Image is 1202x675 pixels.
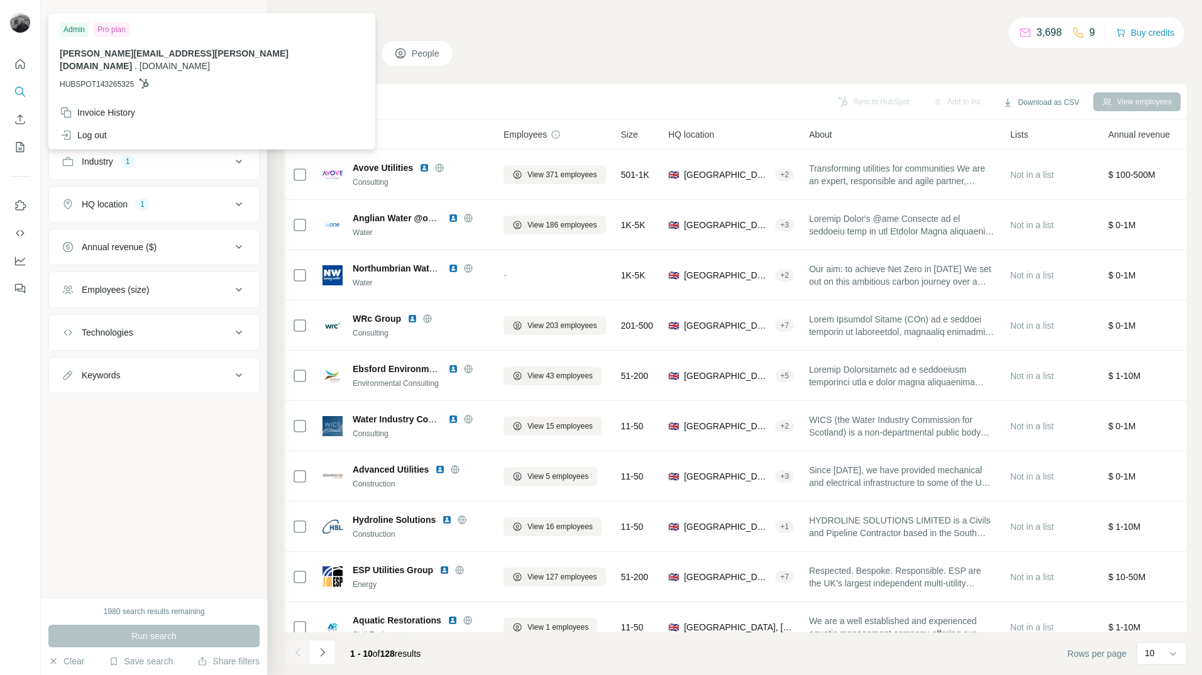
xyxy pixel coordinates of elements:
span: HYDROLINE SOLUTIONS LIMITED is a Civils and Pipeline Contractor based in the South West of [GEOGR... [809,514,995,539]
span: [GEOGRAPHIC_DATA], [GEOGRAPHIC_DATA] [684,420,770,432]
span: Not in a list [1010,421,1054,431]
img: LinkedIn logo [448,263,458,273]
span: 51-200 [621,370,649,382]
span: WICS (the Water Industry Commission for Scotland) is a non-departmental public body with statutor... [809,414,995,439]
span: View 203 employees [527,320,597,331]
span: Annual revenue [1108,128,1170,141]
span: Northumbrian Water Group plc [353,263,482,273]
span: Aquatic Restorations [353,614,441,627]
span: [GEOGRAPHIC_DATA], [GEOGRAPHIC_DATA], [GEOGRAPHIC_DATA] [684,470,770,483]
span: [GEOGRAPHIC_DATA], [GEOGRAPHIC_DATA], [GEOGRAPHIC_DATA] [684,370,770,382]
span: 🇬🇧 [668,269,679,282]
div: 1 [121,156,135,167]
img: Logo of Advanced Utilities [323,466,343,486]
span: Avove Utilities [353,162,413,174]
button: HQ location1 [49,189,259,219]
span: View 43 employees [527,370,593,381]
img: Logo of Anglian Water @one Alliance [323,215,343,235]
span: 🇬🇧 [668,470,679,483]
span: 1K-5K [621,219,646,231]
div: Industry [82,155,113,168]
span: 🇬🇧 [668,370,679,382]
span: 51-200 [621,571,649,583]
span: About [809,128,832,141]
span: Hydroline Solutions [353,513,436,526]
span: Since [DATE], we have provided mechanical and electrical infrastructure to some of the UK’s large... [809,464,995,489]
button: Buy credits [1116,24,1174,41]
span: Not in a list [1010,270,1054,280]
button: View 186 employees [504,216,606,234]
div: Construction [353,478,488,490]
span: View 5 employees [527,471,588,482]
span: HUBSPOT143265325 [60,79,134,90]
h4: Search [285,15,1187,33]
div: Civil Engineering [353,629,488,640]
div: Keywords [82,369,120,381]
button: Enrich CSV [10,108,30,131]
p: 10 [1145,647,1155,659]
div: Log out [60,129,107,141]
button: Technologies [49,317,259,348]
span: 201-500 [621,319,653,332]
span: [GEOGRAPHIC_DATA], [GEOGRAPHIC_DATA], [GEOGRAPHIC_DATA] [684,621,794,634]
span: Not in a list [1010,170,1054,180]
div: Invoice History [60,106,135,119]
div: Environmental Consulting [353,378,488,389]
span: Not in a list [1010,522,1054,532]
div: Consulting [353,428,488,439]
span: 11-50 [621,621,644,634]
span: 1K-5K [621,269,646,282]
img: LinkedIn logo [439,565,449,575]
span: results [350,649,421,659]
button: Clear [48,655,84,667]
button: Hide [219,8,267,26]
span: $ 0-1M [1108,421,1136,431]
span: Not in a list [1010,321,1054,331]
button: View 203 employees [504,316,606,335]
span: HQ location [668,128,714,141]
span: . [135,61,137,71]
span: Size [621,128,638,141]
span: Transforming utilities for communities We are an expert, responsible and agile partner, providing... [809,162,995,187]
img: Logo of ESP Utilities Group [323,566,343,587]
span: $ 0-1M [1108,471,1136,481]
span: View 1 employees [527,622,588,633]
div: + 7 [775,320,794,331]
button: View 43 employees [504,366,602,385]
div: 1980 search results remaining [104,606,205,617]
div: + 3 [775,471,794,482]
span: 501-1K [621,168,649,181]
button: Save search [109,655,173,667]
button: View 5 employees [504,467,597,486]
span: Respected. Bespoke. Responsible. ESP are the UK’s largest independent multi-utility adopter. With... [809,564,995,590]
button: Dashboard [10,250,30,272]
span: View 15 employees [527,420,593,432]
img: LinkedIn logo [407,314,417,324]
span: 11-50 [621,470,644,483]
img: Logo of WRc Group [323,316,343,336]
div: + 1 [775,521,794,532]
span: 🇬🇧 [668,219,679,231]
div: New search [48,11,88,23]
img: Logo of Ebsford Environmental [323,366,343,386]
img: Logo of Water Industry Commission for Scotland [323,416,343,436]
span: View 16 employees [527,521,593,532]
span: $ 10-50M [1108,572,1145,582]
p: 3,698 [1037,25,1062,40]
span: View 127 employees [527,571,597,583]
button: View 1 employees [504,618,597,637]
span: 🇬🇧 [668,319,679,332]
img: Logo of Northumbrian Water Group plc [323,265,343,285]
span: WRc Group [353,312,401,325]
img: LinkedIn logo [419,163,429,173]
span: $ 0-1M [1108,220,1136,230]
img: LinkedIn logo [448,364,458,374]
div: + 2 [775,169,794,180]
div: Technologies [82,326,133,339]
div: Consulting [353,177,488,188]
div: + 2 [775,270,794,281]
div: Pro plan [94,22,130,37]
span: 128 [380,649,395,659]
img: LinkedIn logo [448,414,458,424]
button: Employees (size) [49,275,259,305]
